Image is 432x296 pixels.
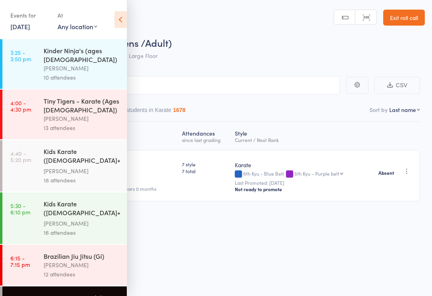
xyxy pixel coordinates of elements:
[182,137,228,142] div: since last grading
[182,161,228,168] span: 7 style
[44,270,120,279] div: 12 attendees
[10,9,50,22] div: Events for
[111,103,186,121] button: Other students in Karate1678
[173,107,185,113] div: 1678
[44,96,120,114] div: Tiny Tigers - Karate (Ages [DEMOGRAPHIC_DATA])
[2,192,127,244] a: 5:30 -6:10 pmKids Karate ([DEMOGRAPHIC_DATA]+) Intermediate+[PERSON_NAME]16 attendees
[10,100,31,112] time: 4:00 - 4:30 pm
[44,260,120,270] div: [PERSON_NAME]
[10,150,31,163] time: 4:40 - 5:20 pm
[58,22,97,31] div: Any location
[44,228,120,237] div: 16 attendees
[389,106,416,114] div: Last name
[235,171,364,178] div: 6th Kyu - Blue Belt
[44,114,120,123] div: [PERSON_NAME]
[294,171,339,176] div: 5th Kyu - Purple belt
[2,90,127,139] a: 4:00 -4:30 pmTiny Tigers - Karate (Ages [DEMOGRAPHIC_DATA])[PERSON_NAME]13 attendees
[44,147,120,166] div: Kids Karate ([DEMOGRAPHIC_DATA]+) Beginners
[10,49,31,62] time: 3:25 - 3:50 pm
[44,123,120,132] div: 13 attendees
[44,219,120,228] div: [PERSON_NAME]
[374,77,420,94] button: CSV
[44,73,120,82] div: 10 attendees
[44,199,120,219] div: Kids Karate ([DEMOGRAPHIC_DATA]+) Intermediate+
[232,125,367,146] div: Style
[370,106,388,114] label: Sort by
[2,245,127,286] a: 6:15 -7:15 pmBrazilian Jiu Jitsu (Gi)[PERSON_NAME]12 attendees
[44,252,120,260] div: Brazilian Jiu Jitsu (Gi)
[44,166,120,176] div: [PERSON_NAME]
[2,140,127,192] a: 4:40 -5:20 pmKids Karate ([DEMOGRAPHIC_DATA]+) Beginners[PERSON_NAME]18 attendees
[378,170,394,176] strong: Absent
[235,186,364,192] div: Not ready to promote
[129,52,158,60] span: Large Floor
[182,168,228,174] span: 7 total
[235,137,364,142] div: Current / Next Rank
[10,22,30,31] a: [DATE]
[235,161,364,169] div: Karate
[44,64,120,73] div: [PERSON_NAME]
[179,125,232,146] div: Atten­dances
[235,180,364,186] small: Last Promoted: [DATE]
[10,255,30,268] time: 6:15 - 7:15 pm
[58,9,97,22] div: At
[10,202,30,215] time: 5:30 - 6:10 pm
[44,176,120,185] div: 18 attendees
[12,76,340,94] input: Search by name
[2,39,127,89] a: 3:25 -3:50 pmKinder Ninja's (ages [DEMOGRAPHIC_DATA])[PERSON_NAME]10 attendees
[383,10,425,26] a: Exit roll call
[44,46,120,64] div: Kinder Ninja's (ages [DEMOGRAPHIC_DATA])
